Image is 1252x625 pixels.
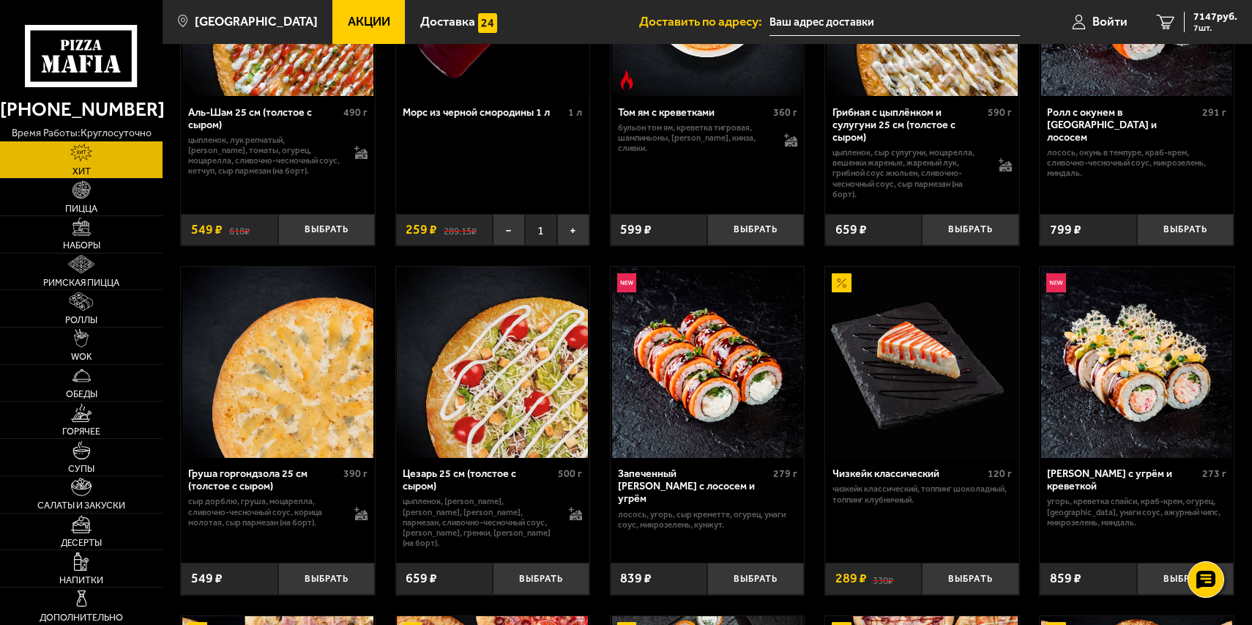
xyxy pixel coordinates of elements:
[397,267,588,458] img: Цезарь 25 см (толстое с сыром)
[922,214,1018,246] button: Выбрать
[988,467,1012,480] span: 120 г
[707,563,804,595] button: Выбрать
[62,427,100,437] span: Горячее
[493,563,589,595] button: Выбрать
[403,467,554,492] div: Цезарь 25 см (толстое с сыром)
[611,267,805,458] a: НовинкаЗапеченный ролл Гурмэ с лососем и угрём
[618,122,771,154] p: бульон том ям, креветка тигровая, шампиньоны, [PERSON_NAME], кинза, сливки.
[1050,223,1081,237] span: 799 ₽
[832,273,852,293] img: Акционный
[1202,106,1226,119] span: 291 г
[1047,147,1226,179] p: лосось, окунь в темпуре, краб-крем, сливочно-чесночный соус, микрозелень, миндаль.
[832,467,984,480] div: Чизкейк классический
[229,223,250,237] s: 618 ₽
[832,484,1012,505] p: Чизкейк классический, топпинг шоколадный, топпинг клубничный.
[835,572,867,585] span: 289 ₽
[1193,12,1237,22] span: 7147 руб.
[620,223,652,237] span: 599 ₽
[770,9,1020,36] input: Ваш адрес доставки
[188,135,341,177] p: цыпленок, лук репчатый, [PERSON_NAME], томаты, огурец, моцарелла, сливочно-чесночный соус, кетчуп...
[181,267,375,458] a: Груша горгондзола 25 см (толстое с сыром)
[618,106,770,119] div: Том ям с креветками
[195,15,318,28] span: [GEOGRAPHIC_DATA]
[403,496,556,548] p: цыпленок, [PERSON_NAME], [PERSON_NAME], [PERSON_NAME], пармезан, сливочно-чесночный соус, [PERSON...
[396,267,590,458] a: Цезарь 25 см (толстое с сыром)
[1092,15,1128,28] span: Войти
[1047,467,1199,492] div: [PERSON_NAME] с угрём и креветкой
[191,572,223,585] span: 549 ₽
[40,613,123,623] span: Дополнительно
[1040,267,1234,458] a: НовинкаРолл Калипсо с угрём и креветкой
[825,267,1019,458] a: АкционныйЧизкейк классический
[63,241,100,251] span: Наборы
[617,70,637,90] img: Острое блюдо
[835,223,867,237] span: 659 ₽
[1193,23,1237,32] span: 7 шт.
[827,267,1018,458] img: Чизкейк классический
[68,465,94,474] span: Супы
[182,267,373,458] img: Груша горгондзола 25 см (толстое с сыром)
[188,467,340,492] div: Груша горгондзола 25 см (толстое с сыром)
[348,15,390,28] span: Акции
[620,572,652,585] span: 839 ₽
[188,496,341,528] p: сыр дорблю, груша, моцарелла, сливочно-чесночный соус, корица молотая, сыр пармезан (на борт).
[1046,273,1066,293] img: Новинка
[618,467,770,505] div: Запеченный [PERSON_NAME] с лососем и угрём
[1041,267,1232,458] img: Ролл Калипсо с угрём и креветкой
[71,352,92,362] span: WOK
[278,563,375,595] button: Выбрать
[1202,467,1226,480] span: 273 г
[478,13,498,33] img: 15daf4d41897b9f0e9f617042186c801.svg
[403,106,564,119] div: Морс из черной смородины 1 л
[525,214,557,246] span: 1
[66,390,97,399] span: Обеды
[406,223,437,237] span: 259 ₽
[420,15,475,28] span: Доставка
[1137,563,1234,595] button: Выбрать
[1047,106,1199,144] div: Ролл с окунем в [GEOGRAPHIC_DATA] и лососем
[406,572,437,585] span: 659 ₽
[773,467,797,480] span: 279 г
[188,106,340,131] div: Аль-Шам 25 см (толстое с сыром)
[278,214,375,246] button: Выбрать
[568,106,582,119] span: 1 л
[558,467,582,480] span: 500 г
[557,214,589,246] button: +
[773,106,797,119] span: 360 г
[65,204,97,214] span: Пицца
[191,223,223,237] span: 549 ₽
[873,572,893,585] s: 330 ₽
[1047,496,1226,528] p: угорь, креветка спайси, краб-крем, огурец, [GEOGRAPHIC_DATA], унаги соус, ажурный чипс, микрозеле...
[707,214,804,246] button: Выбрать
[72,167,91,177] span: Хит
[444,223,477,237] s: 289.15 ₽
[612,267,803,458] img: Запеченный ролл Гурмэ с лососем и угрём
[65,316,97,325] span: Роллы
[618,509,797,530] p: лосось, угорь, Сыр креметте, огурец, унаги соус, микрозелень, кунжут.
[988,106,1012,119] span: 590 г
[61,539,102,548] span: Десерты
[43,278,119,288] span: Римская пицца
[343,106,368,119] span: 490 г
[37,501,125,511] span: Салаты и закуски
[1137,214,1234,246] button: Выбрать
[639,15,770,28] span: Доставить по адресу:
[493,214,525,246] button: −
[832,147,985,199] p: цыпленок, сыр сулугуни, моцарелла, вешенки жареные, жареный лук, грибной соус Жюльен, сливочно-че...
[922,563,1018,595] button: Выбрать
[1050,572,1081,585] span: 859 ₽
[59,576,103,585] span: Напитки
[617,273,637,293] img: Новинка
[343,467,368,480] span: 390 г
[832,106,984,144] div: Грибная с цыплёнком и сулугуни 25 см (толстое с сыром)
